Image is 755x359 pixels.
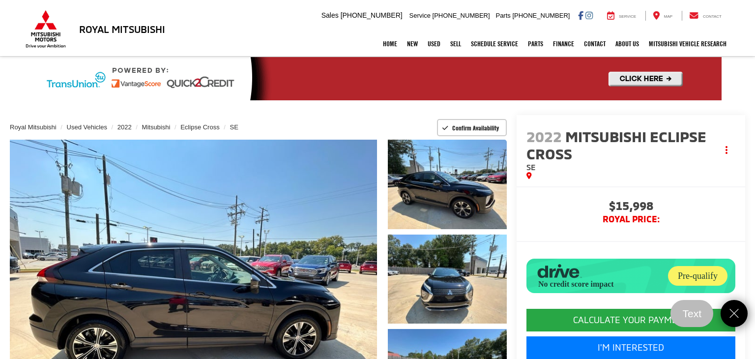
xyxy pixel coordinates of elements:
[67,123,107,131] a: Used Vehicles
[79,24,165,34] h3: Royal Mitsubishi
[526,309,735,331] : CALCULATE YOUR PAYMENT
[117,123,132,131] a: 2022
[24,10,68,48] img: Mitsubishi
[10,123,57,131] a: Royal Mitsubishi
[180,123,219,131] a: Eclipse Cross
[721,300,748,327] a: Close
[142,123,171,131] a: Mitsubishi
[33,57,722,100] img: Quick2Credit
[526,336,735,359] a: I'm Interested
[230,123,238,131] a: SE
